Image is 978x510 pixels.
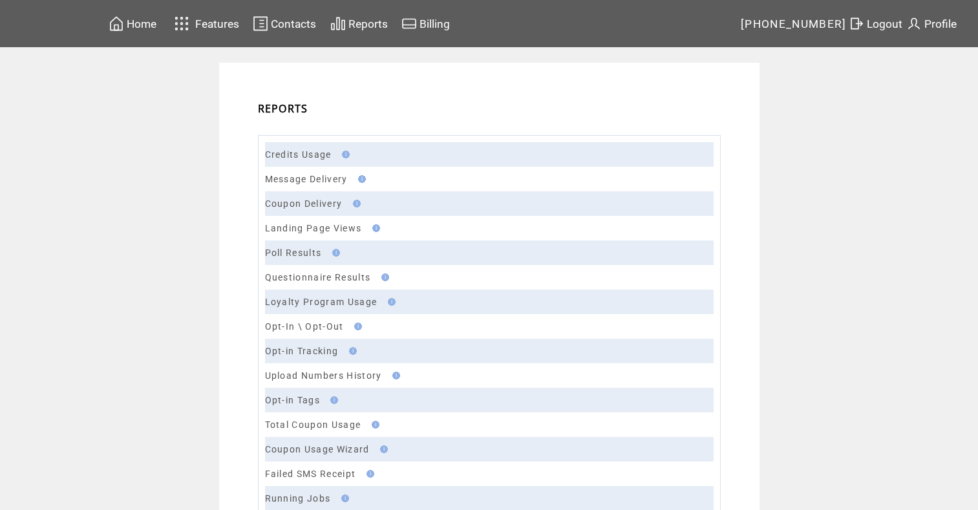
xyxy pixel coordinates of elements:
a: Questionnaire Results [265,272,371,282]
a: Message Delivery [265,174,348,184]
a: Opt-In \ Opt-Out [265,321,344,332]
img: help.gif [328,249,340,257]
img: creidtcard.svg [401,16,417,32]
img: exit.svg [849,16,864,32]
a: Coupon Delivery [265,198,343,209]
a: Coupon Usage Wizard [265,444,370,454]
img: help.gif [350,323,362,330]
img: features.svg [171,13,193,34]
img: help.gif [349,200,361,207]
a: Total Coupon Usage [265,420,361,430]
a: Logout [847,14,904,34]
a: Running Jobs [265,493,331,504]
a: Failed SMS Receipt [265,469,356,479]
span: REPORTS [258,101,308,116]
span: [PHONE_NUMBER] [741,17,847,30]
a: Loyalty Program Usage [265,297,377,307]
span: Features [195,17,239,30]
img: help.gif [368,224,380,232]
a: Poll Results [265,248,322,258]
img: help.gif [337,494,349,502]
img: chart.svg [330,16,346,32]
img: help.gif [377,273,389,281]
img: profile.svg [906,16,922,32]
a: Credits Usage [265,149,332,160]
img: home.svg [109,16,124,32]
a: Billing [399,14,452,34]
span: Contacts [271,17,316,30]
a: Reports [328,14,390,34]
img: help.gif [338,151,350,158]
img: help.gif [376,445,388,453]
a: Opt-in Tracking [265,346,339,356]
span: Profile [924,17,957,30]
a: Contacts [251,14,318,34]
img: help.gif [368,421,379,429]
a: Landing Page Views [265,223,362,233]
span: Billing [420,17,450,30]
img: help.gif [354,175,366,183]
a: Features [169,11,242,36]
a: Upload Numbers History [265,370,382,381]
img: help.gif [345,347,357,355]
img: help.gif [384,298,396,306]
span: Logout [867,17,902,30]
img: help.gif [326,396,338,404]
img: contacts.svg [253,16,268,32]
span: Reports [348,17,388,30]
a: Opt-in Tags [265,395,321,405]
span: Home [127,17,156,30]
img: help.gif [363,470,374,478]
a: Home [107,14,158,34]
img: help.gif [388,372,400,379]
a: Profile [904,14,959,34]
